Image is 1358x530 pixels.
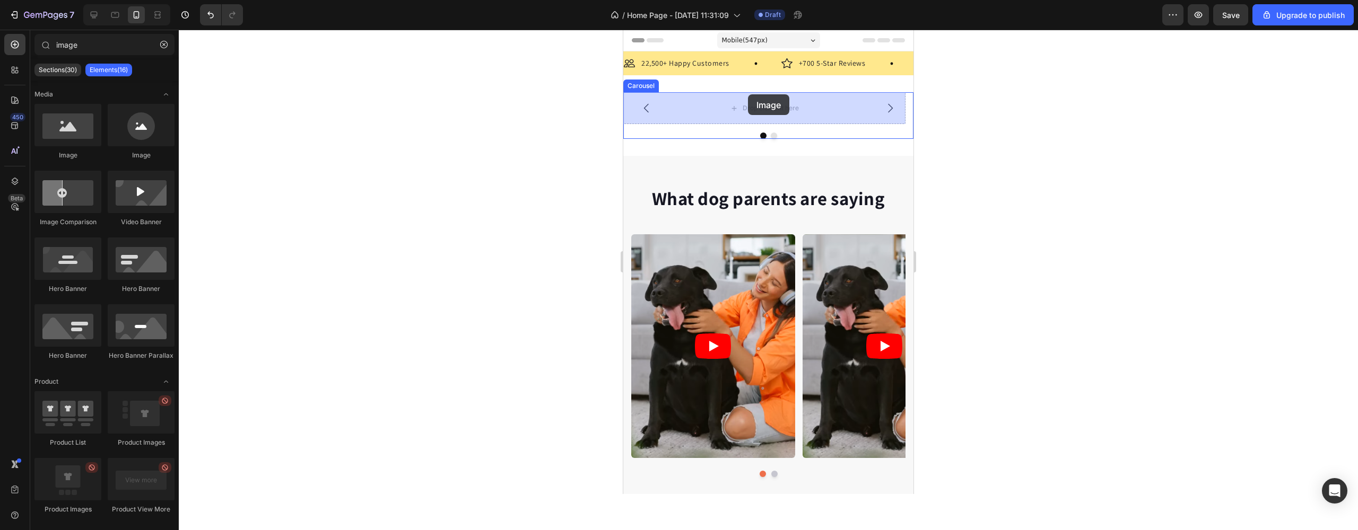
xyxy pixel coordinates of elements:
button: Save [1213,4,1248,25]
span: Product [34,377,58,386]
div: Product View More [108,505,175,514]
div: Product Images [34,505,101,514]
span: / [622,10,625,21]
div: Hero Banner [108,284,175,294]
div: Beta [8,194,25,202]
div: Hero Banner [34,284,101,294]
span: Home Page - [DATE] 11:31:09 [627,10,729,21]
p: Sections(30) [39,66,77,74]
div: 450 [10,113,25,121]
div: Video Banner [108,217,175,227]
div: Image [34,151,101,160]
p: Elements(16) [90,66,128,74]
span: Toggle open [158,86,175,103]
p: 7 [69,8,74,21]
button: Upgrade to publish [1252,4,1354,25]
div: Product List [34,438,101,447]
div: Image Comparison [34,217,101,227]
span: Toggle open [158,373,175,390]
span: Save [1222,11,1240,20]
div: Image [108,151,175,160]
input: Search Sections & Elements [34,34,175,55]
div: Hero Banner Parallax [108,351,175,360]
span: Draft [765,10,781,20]
div: Upgrade to publish [1261,10,1345,21]
div: Open Intercom Messenger [1322,478,1347,503]
div: Hero Banner [34,351,101,360]
div: Product Images [108,438,175,447]
span: Media [34,90,53,99]
iframe: Design area [623,30,913,494]
div: Undo/Redo [200,4,243,25]
button: 7 [4,4,79,25]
